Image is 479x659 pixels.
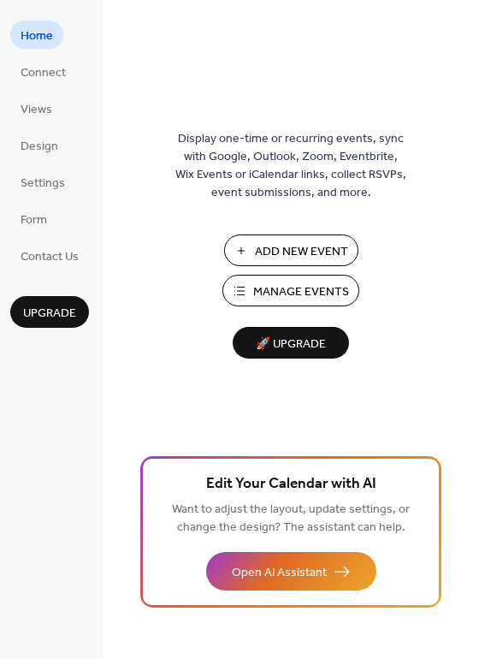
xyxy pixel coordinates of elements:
[253,283,349,301] span: Manage Events
[21,27,53,45] span: Home
[10,131,68,159] a: Design
[224,235,358,266] button: Add New Event
[21,101,52,119] span: Views
[233,327,349,359] button: 🚀 Upgrade
[21,248,79,266] span: Contact Us
[222,275,359,306] button: Manage Events
[21,64,66,82] span: Connect
[206,552,376,591] button: Open AI Assistant
[232,564,327,582] span: Open AI Assistant
[243,333,339,356] span: 🚀 Upgrade
[21,138,58,156] span: Design
[206,472,376,496] span: Edit Your Calendar with AI
[10,21,63,49] a: Home
[21,175,65,193] span: Settings
[255,243,348,261] span: Add New Event
[175,130,406,202] span: Display one-time or recurring events, sync with Google, Outlook, Zoom, Eventbrite, Wix Events or ...
[10,296,89,328] button: Upgrade
[10,205,57,233] a: Form
[10,168,75,196] a: Settings
[172,498,410,539] span: Want to adjust the layout, update settings, or change the design? The assistant can help.
[21,211,47,229] span: Form
[10,241,89,270] a: Contact Us
[10,94,62,122] a: Views
[10,57,76,86] a: Connect
[23,305,76,323] span: Upgrade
